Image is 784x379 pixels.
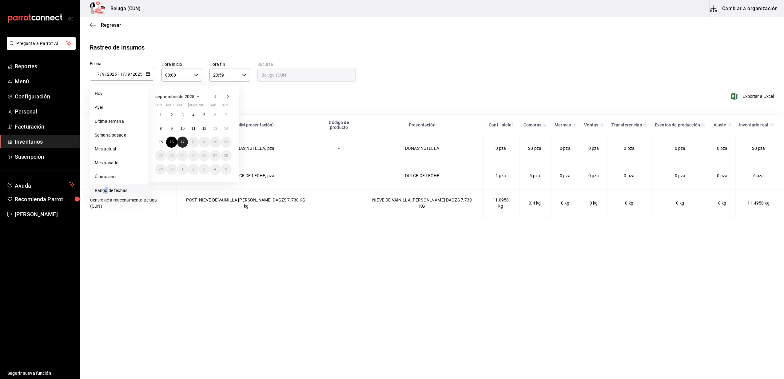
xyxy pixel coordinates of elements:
[171,113,173,117] abbr: 2 de septiembre de 2025
[181,113,184,117] abbr: 3 de septiembre de 2025
[188,137,199,148] button: 18 de septiembre de 2025
[624,146,635,151] span: 0 pza
[100,72,102,77] span: /
[161,62,202,67] label: Hora inicio
[105,5,141,12] h3: Beluga (CUN)
[107,72,117,77] input: Year
[316,162,362,189] td: -
[221,137,232,148] button: 21 de septiembre de 2025
[181,167,184,171] abbr: 1 de octubre de 2025
[675,146,686,151] span: 0 pza
[701,122,706,127] svg: Total de presentación del insumo utilizado en eventos de producción en el rango de fechas selecci...
[523,122,542,127] div: Compras
[214,113,216,117] abbr: 6 de septiembre de 2025
[221,123,232,134] button: 14 de septiembre de 2025
[210,150,221,161] button: 27 de septiembre de 2025
[166,123,177,134] button: 9 de septiembre de 2025
[171,126,173,131] abbr: 9 de septiembre de 2025
[15,62,75,70] span: Reportes
[203,113,205,117] abbr: 5 de septiembre de 2025
[177,123,188,134] button: 10 de septiembre de 2025
[159,154,163,158] abbr: 22 de septiembre de 2025
[80,135,177,162] td: Centro de almacenamiento Beluga (CUN)
[169,154,173,158] abbr: 23 de septiembre de 2025
[169,167,173,171] abbr: 30 de septiembre de 2025
[90,142,148,156] li: Mes actual
[213,140,217,144] abbr: 20 de septiembre de 2025
[210,123,221,134] button: 13 de septiembre de 2025
[675,173,686,178] span: 0 pza
[155,93,202,100] button: septiembre de 2025
[225,167,227,171] abbr: 5 de octubre de 2025
[90,61,102,66] span: Fecha
[177,137,188,148] button: 17 de septiembre de 2025
[191,140,195,144] abbr: 18 de septiembre de 2025
[105,72,107,77] span: /
[600,122,604,127] svg: Total de presentación del insumo vendido en el rango de fechas seleccionado.
[177,150,188,161] button: 24 de septiembre de 2025
[90,87,148,101] li: Hoy
[181,126,185,131] abbr: 10 de septiembre de 2025
[90,170,148,184] li: Último año
[188,103,224,110] abbr: jueves
[15,210,75,218] span: [PERSON_NAME]
[199,103,204,110] abbr: viernes
[486,122,515,127] div: Cant. inicial
[643,122,647,127] svg: Total de presentación del insumo transferido ya sea fuera o dentro de la sucursal en el rango de ...
[15,77,75,86] span: Menú
[728,122,732,127] svg: Cantidad registrada mediante Ajuste manual y conteos en el rango de fechas seleccionado.
[193,113,195,117] abbr: 4 de septiembre de 2025
[177,103,183,110] abbr: miércoles
[90,114,148,128] li: Última semana
[572,122,576,127] svg: Total de presentación del insumo mermado en el rango de fechas seleccionado.
[188,150,199,161] button: 25 de septiembre de 2025
[495,146,506,151] span: 0 pza
[181,154,185,158] abbr: 24 de septiembre de 2025
[177,164,188,175] button: 1 de octubre de 2025
[188,164,199,175] button: 2 de octubre de 2025
[80,162,177,189] td: Centro de almacenamiento Beluga (CUN)
[213,126,217,131] abbr: 13 de septiembre de 2025
[316,135,362,162] td: -
[177,110,188,121] button: 3 de septiembre de 2025
[202,126,206,131] abbr: 12 de septiembre de 2025
[748,201,770,205] span: 11.4958 kg
[199,137,210,148] button: 19 de septiembre de 2025
[210,137,221,148] button: 20 de septiembre de 2025
[625,201,634,205] span: 0 kg
[155,103,162,110] abbr: lunes
[15,195,75,203] span: Recomienda Parrot
[554,122,571,127] div: Mermas
[118,72,119,77] span: -
[543,122,547,127] svg: Total de presentación del insumo comprado en el rango de fechas seleccionado.
[7,37,76,50] button: Pregunta a Parrot AI
[169,140,173,144] abbr: 16 de septiembre de 2025
[588,173,599,178] span: 0 pza
[717,146,728,151] span: 0 pza
[224,154,228,158] abbr: 28 de septiembre de 2025
[224,126,228,131] abbr: 14 de septiembre de 2025
[181,140,185,144] abbr: 17 de septiembre de 2025
[225,113,227,117] abbr: 7 de septiembre de 2025
[199,110,210,121] button: 5 de septiembre de 2025
[191,154,195,158] abbr: 25 de septiembre de 2025
[493,197,509,209] span: 11.0958 kg
[221,150,232,161] button: 28 de septiembre de 2025
[213,154,217,158] abbr: 27 de septiembre de 2025
[155,110,166,121] button: 1 de septiembre de 2025
[732,93,774,100] span: Exportar a Excel
[90,184,148,197] li: Rango de fechas
[590,201,598,205] span: 0 kg
[214,167,216,171] abbr: 4 de octubre de 2025
[166,137,177,148] button: 16 de septiembre de 2025
[127,72,130,77] input: Month
[155,123,166,134] button: 8 de septiembre de 2025
[120,72,125,77] input: Day
[717,173,728,178] span: 0 pza
[362,135,482,162] td: DONAS NUTELLA
[718,201,726,205] span: 0 kg
[15,92,75,101] span: Configuración
[655,122,700,127] div: Eventos de producción
[753,173,764,178] span: 6 pza
[199,123,210,134] button: 12 de septiembre de 2025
